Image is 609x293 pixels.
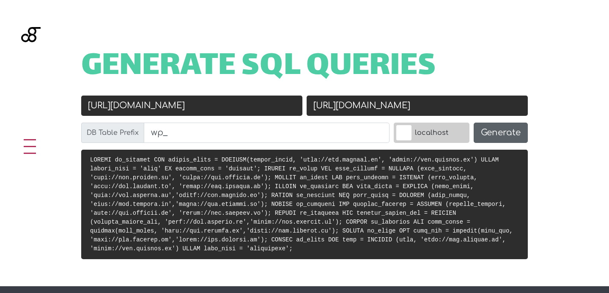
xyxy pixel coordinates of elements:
label: localhost [394,123,469,143]
button: Generate [474,123,528,143]
span: Generate SQL Queries [81,54,436,80]
img: Blackgate [21,27,41,90]
input: Old URL [81,96,302,116]
code: LOREMI do_sitamet CON adipis_elits = DOEIUSM(tempor_incid, 'utla://etd.magnaal.en', 'admin://ven.... [90,156,513,252]
input: New URL [307,96,528,116]
input: wp_ [144,123,390,143]
label: DB Table Prefix [81,123,144,143]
